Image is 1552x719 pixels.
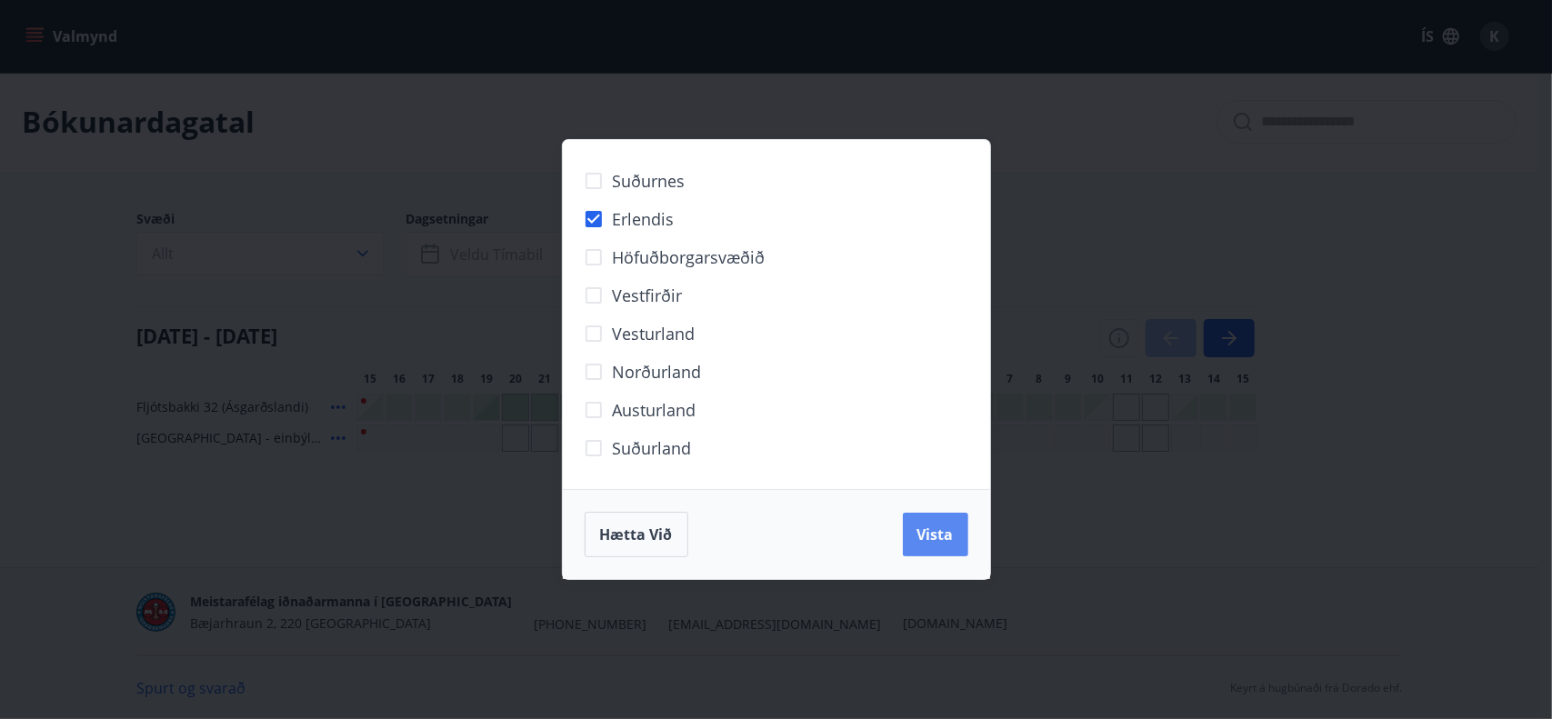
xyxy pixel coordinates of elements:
button: Hætta við [585,512,688,557]
span: Norðurland [613,360,702,384]
button: Vista [903,513,968,556]
span: Höfuðborgarsvæðið [613,245,766,269]
span: Vesturland [613,322,696,345]
span: Vista [917,524,954,544]
span: Erlendis [613,207,675,231]
span: Vestfirðir [613,284,683,307]
span: Hætta við [600,524,673,544]
span: Austurland [613,398,696,422]
span: Suðurland [613,436,692,460]
span: Suðurnes [613,169,686,193]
